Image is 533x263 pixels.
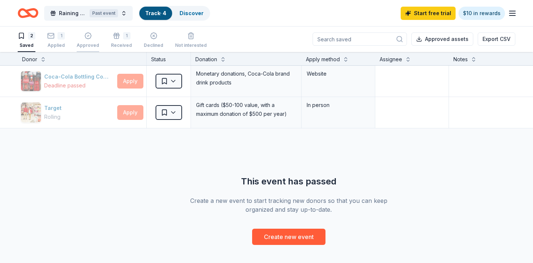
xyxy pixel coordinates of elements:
[139,6,210,21] button: Track· 4Discover
[252,229,325,245] button: Create new event
[195,69,297,88] div: Monetary donations, Coca-Cola brand drink products
[307,69,370,78] div: Website
[59,9,87,18] span: Raining Blessing
[58,32,65,39] div: 1
[111,42,132,48] div: Received
[28,32,35,39] div: 2
[380,55,402,64] div: Assignee
[307,101,370,110] div: In person
[147,52,191,65] div: Status
[21,102,114,123] button: Image for TargetTargetRolling
[18,4,38,22] a: Home
[18,42,35,48] div: Saved
[144,29,163,52] button: Declined
[175,42,207,48] div: Not interested
[77,29,99,52] button: Approved
[478,32,515,46] button: Export CSV
[47,42,65,48] div: Applied
[44,6,133,21] button: Raining BlessingPast event
[77,42,99,48] div: Approved
[145,10,166,16] a: Track· 4
[182,196,395,214] div: Create a new event to start tracking new donors so that you can keep organized and stay up-to-date.
[90,9,118,17] div: Past event
[180,10,203,16] a: Discover
[123,32,130,39] div: 1
[18,29,35,52] button: 2Saved
[21,71,114,91] button: Image for Coca-Cola Bottling Company UNITEDCoca-Cola Bottling Company UNITEDDeadline passed
[313,32,407,46] input: Search saved
[182,176,395,187] div: This event has passed
[306,55,340,64] div: Apply method
[144,42,163,48] div: Declined
[459,7,505,20] a: $10 in rewards
[47,29,65,52] button: 1Applied
[195,100,297,119] div: Gift cards ($50-100 value, with a maximum donation of $500 per year)
[22,55,37,64] div: Donor
[411,32,473,46] button: Approved assets
[175,29,207,52] button: Not interested
[195,55,217,64] div: Donation
[453,55,468,64] div: Notes
[401,7,456,20] a: Start free trial
[111,29,132,52] button: 1Received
